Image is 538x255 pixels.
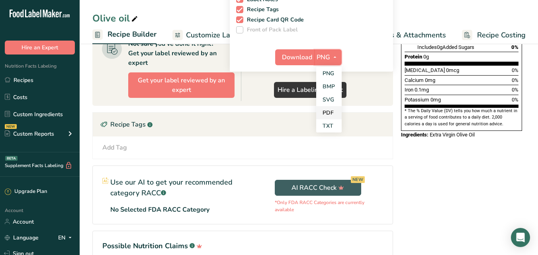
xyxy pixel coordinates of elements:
[316,67,342,80] a: PNG
[275,199,383,213] p: *Only FDA RACC Categories are currently available
[316,119,342,132] a: TXT
[511,44,518,50] span: 0%
[128,39,235,68] div: Not sure you've done it right? Get your label reviewed by an expert
[423,54,429,60] span: 0g
[172,26,241,44] a: Customize Label
[317,53,330,62] span: PNG
[5,156,18,161] div: BETA
[243,16,304,23] span: Recipe Card QR Code
[512,87,518,93] span: 0%
[405,54,422,60] span: Protein
[128,72,235,98] button: Get your label reviewed by an expert
[5,124,17,129] div: NEW
[375,30,446,41] span: Notes & Attachments
[132,76,231,95] span: Get your label reviewed by an expert
[102,143,127,152] div: Add Tag
[102,241,383,251] h1: Possible Nutrition Claims
[5,41,75,55] button: Hire an Expert
[405,97,429,103] span: Potassium
[274,82,346,98] a: Hire a Labeling Expert
[511,228,530,247] div: Open Intercom Messenger
[92,25,157,45] a: Recipe Builder
[430,132,475,138] span: Extra Virgin Olive Oil
[417,44,474,50] span: Includes Added Sugars
[512,67,518,73] span: 0%
[5,188,47,196] div: Upgrade Plan
[275,49,314,65] button: Download
[415,87,429,93] span: 0.1mg
[512,97,518,103] span: 0%
[477,30,526,41] span: Recipe Costing
[512,77,518,83] span: 0%
[405,108,518,127] section: * The % Daily Value (DV) tells you how much a nutrient in a serving of food contributes to a dail...
[110,205,209,214] p: No Selected FDA RACC Category
[316,80,342,93] a: BMP
[405,87,413,93] span: Iron
[92,11,139,25] div: Olive oil
[58,233,75,242] div: EN
[291,183,344,193] span: AI RACC Check
[425,77,435,83] span: 0mg
[316,93,342,106] a: SVG
[462,26,526,44] a: Recipe Costing
[316,106,342,119] a: PDF
[405,67,445,73] span: [MEDICAL_DATA]
[401,132,428,138] span: Ingredients:
[351,176,365,183] div: NEW
[437,44,442,50] span: 0g
[110,177,233,199] p: Use our AI to get your recommended category RACC
[5,231,39,245] a: Language
[5,130,54,138] div: Custom Reports
[430,97,441,103] span: 0mg
[446,67,459,73] span: 0mcg
[93,113,393,136] div: Recipe Tags
[361,26,446,44] a: Notes & Attachments
[243,26,298,33] span: Front of Pack Label
[314,49,342,65] button: PNG
[275,180,361,196] button: AI RACC Check NEW
[186,30,241,41] span: Customize Label
[243,6,279,13] span: Recipe Tags
[282,53,312,62] span: Download
[405,77,424,83] span: Calcium
[108,29,157,40] span: Recipe Builder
